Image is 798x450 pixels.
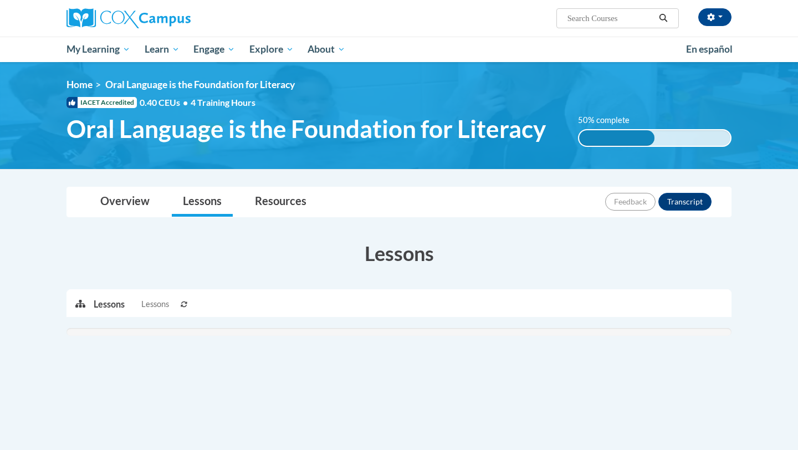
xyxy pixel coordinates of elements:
div: 50% complete [579,130,655,146]
a: Cox Campus [66,8,277,28]
button: Transcript [658,193,712,211]
span: Lessons [141,298,169,310]
button: Account Settings [698,8,731,26]
a: Overview [89,187,161,217]
span: Oral Language is the Foundation for Literacy [66,114,546,144]
span: IACET Accredited [66,97,137,108]
h3: Lessons [66,239,731,267]
a: My Learning [59,37,137,62]
button: Feedback [605,193,656,211]
span: Oral Language is the Foundation for Literacy [105,79,295,90]
p: Lessons [94,298,125,310]
div: Main menu [50,37,748,62]
span: • [183,97,188,108]
button: Search [655,12,672,25]
img: Cox Campus [66,8,191,28]
a: Engage [186,37,242,62]
span: 4 Training Hours [191,97,255,108]
span: En español [686,43,733,55]
span: My Learning [66,43,130,56]
a: Lessons [172,187,233,217]
a: About [301,37,353,62]
label: 50% complete [578,114,642,126]
span: About [308,43,345,56]
a: En español [679,38,740,61]
a: Resources [244,187,318,217]
a: Explore [242,37,301,62]
span: Engage [193,43,235,56]
span: Learn [145,43,180,56]
input: Search Courses [566,12,655,25]
span: 0.40 CEUs [140,96,191,109]
a: Learn [137,37,187,62]
a: Home [66,79,93,90]
span: Explore [249,43,294,56]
